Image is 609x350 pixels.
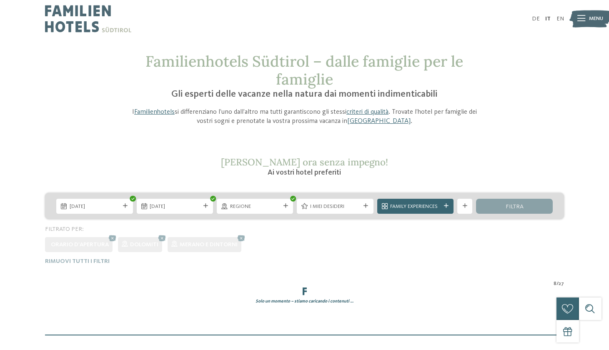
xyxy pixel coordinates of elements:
[556,16,564,22] a: EN
[559,280,564,287] span: 27
[230,203,280,210] span: Regione
[556,280,559,287] span: /
[40,298,570,305] div: Solo un momento – stiamo caricando i contenuti …
[589,15,603,22] span: Menu
[545,16,551,22] a: IT
[70,203,120,210] span: [DATE]
[347,118,411,125] a: [GEOGRAPHIC_DATA]
[221,156,388,168] span: [PERSON_NAME] ora senza impegno!
[171,90,437,99] span: Gli esperti delle vacanze nella natura dai momenti indimenticabili
[532,16,540,22] a: DE
[310,203,360,210] span: I miei desideri
[145,52,463,89] span: Familienhotels Südtirol – dalle famiglie per le famiglie
[268,169,341,176] span: Ai vostri hotel preferiti
[554,280,556,287] span: 8
[126,107,483,126] p: I si differenziano l’uno dall’altro ma tutti garantiscono gli stessi . Trovate l’hotel per famigl...
[134,109,175,115] a: Familienhotels
[150,203,200,210] span: [DATE]
[346,109,388,115] a: criteri di qualità
[390,203,440,210] span: Family Experiences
